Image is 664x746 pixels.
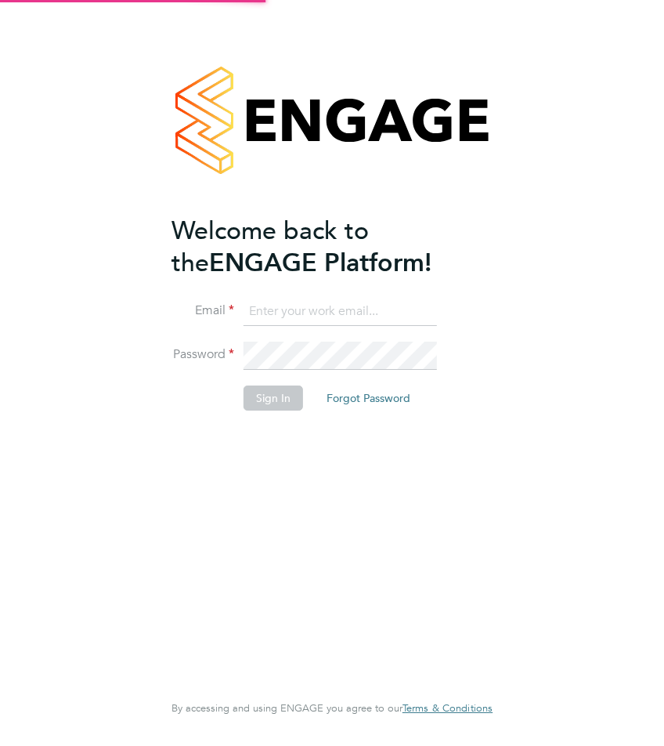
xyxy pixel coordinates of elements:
h2: ENGAGE Platform! [171,215,477,279]
a: Terms & Conditions [402,702,493,715]
button: Forgot Password [314,386,423,411]
span: By accessing and using ENGAGE you agree to our [171,701,493,715]
input: Enter your work email... [244,298,437,326]
span: Terms & Conditions [402,701,493,715]
button: Sign In [244,386,303,411]
label: Password [171,346,234,363]
label: Email [171,302,234,319]
span: Welcome back to the [171,215,369,278]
